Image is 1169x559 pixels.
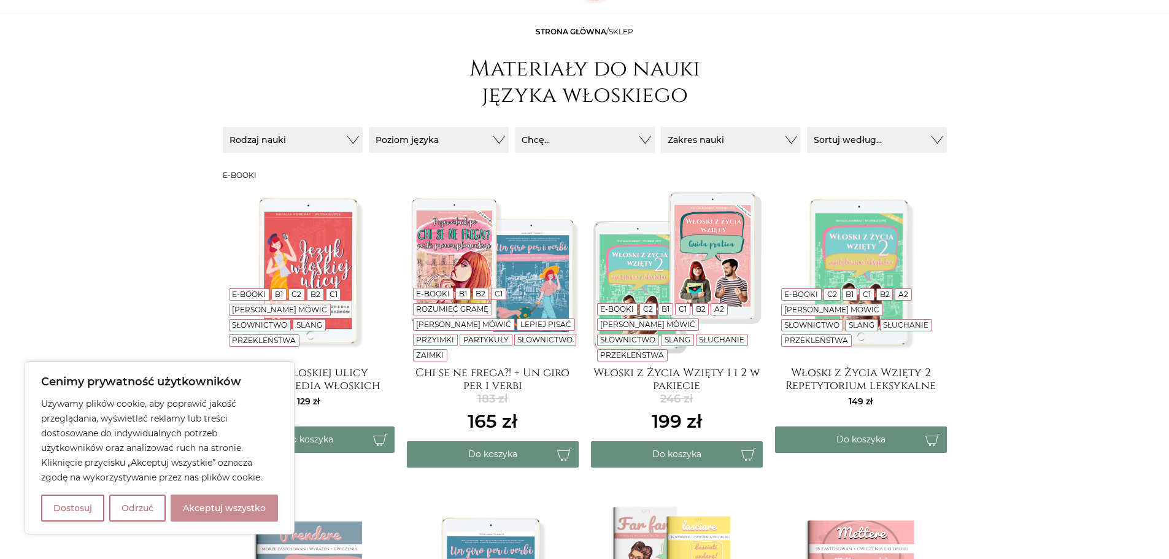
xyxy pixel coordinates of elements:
a: C1 [330,290,338,299]
a: Słownictwo [784,320,839,330]
a: Slang [849,320,874,330]
a: Przekleństwa [784,336,848,345]
a: A2 [714,304,724,314]
a: Przekleństwa [600,350,664,360]
a: E-booki [600,304,634,314]
a: C2 [827,290,837,299]
p: Cenimy prywatność użytkowników [41,374,278,389]
a: [PERSON_NAME] mówić [784,305,879,314]
button: Sortuj według... [807,127,947,153]
a: E-booki [232,290,266,299]
a: Włoski z Życia Wzięty 1 i 2 w pakiecie [591,366,763,391]
span: sklep [609,27,633,36]
a: C2 [643,304,653,314]
button: Do koszyka [775,426,947,453]
button: Dostosuj [41,495,104,522]
a: B2 [311,290,320,299]
ins: 165 [468,407,517,435]
button: Do koszyka [407,441,579,468]
a: E-booki [784,290,818,299]
a: Chi se ne frega?! + Un giro per i verbi [407,366,579,391]
h1: Materiały do nauki języka włoskiego [462,56,708,109]
span: / [536,27,633,36]
button: Rodzaj nauki [223,127,363,153]
a: Przekleństwa [232,336,296,345]
a: Slang [296,320,322,330]
a: B2 [476,289,485,298]
button: Do koszyka [223,426,395,453]
ins: 199 [652,407,702,435]
button: Do koszyka [591,441,763,468]
del: 246 [652,391,702,407]
a: B2 [880,290,890,299]
a: Słownictwo [600,335,655,344]
a: B1 [459,289,467,298]
a: C1 [495,289,503,298]
a: E-booki [416,289,450,298]
a: Słuchanie [699,335,744,344]
a: Lepiej pisać [520,320,571,329]
h3: E-booki [223,171,947,180]
button: Akceptuj wszystko [171,495,278,522]
p: Używamy plików cookie, aby poprawić jakość przeglądania, wyświetlać reklamy lub treści dostosowan... [41,396,278,485]
a: [PERSON_NAME] mówić [600,320,695,329]
a: Włoski z Życia Wzięty 2 Repetytorium leksykalne [775,366,947,391]
a: Słownictwo [517,335,573,344]
a: B1 [275,290,283,299]
a: B2 [696,304,706,314]
a: Partykuły [463,335,509,344]
a: Język włoskiej ulicy Encyklopedia włoskich wulgaryzmów [223,366,395,391]
del: 183 [468,391,517,407]
button: Chcę... [515,127,655,153]
a: C2 [291,290,301,299]
a: Słuchanie [883,320,928,330]
a: C1 [863,290,871,299]
a: Słownictwo [232,320,287,330]
a: [PERSON_NAME] mówić [232,305,327,314]
a: [PERSON_NAME] mówić [416,320,511,329]
a: Rozumieć gramę [416,304,488,314]
button: Zakres nauki [661,127,801,153]
a: Slang [665,335,690,344]
a: B1 [846,290,854,299]
span: 149 [849,396,873,407]
a: Zaimki [416,350,444,360]
a: Strona główna [536,27,606,36]
button: Odrzuć [109,495,166,522]
a: B1 [662,304,669,314]
span: 129 [297,396,320,407]
a: Przyimki [416,335,454,344]
a: A2 [898,290,908,299]
a: C1 [679,304,687,314]
button: Poziom języka [369,127,509,153]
